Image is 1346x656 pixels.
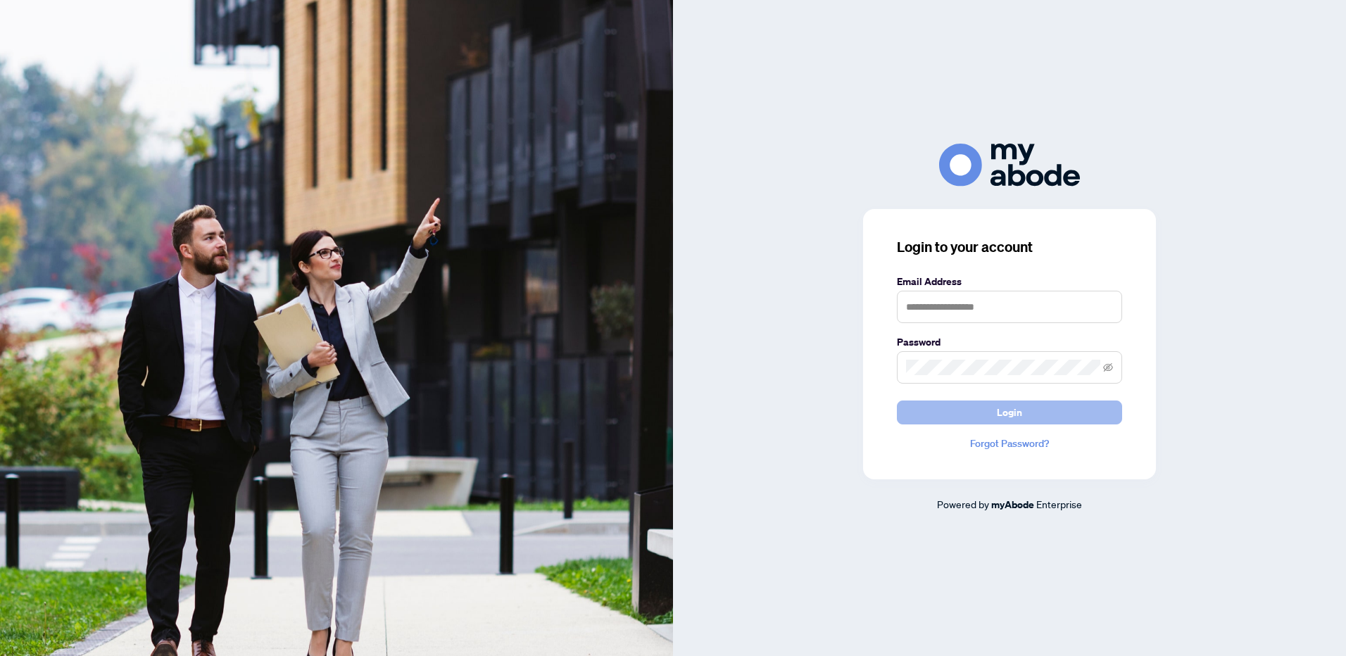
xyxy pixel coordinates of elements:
[991,497,1034,512] a: myAbode
[897,274,1122,289] label: Email Address
[937,498,989,510] span: Powered by
[897,237,1122,257] h3: Login to your account
[1103,362,1113,372] span: eye-invisible
[1036,498,1082,510] span: Enterprise
[939,144,1080,187] img: ma-logo
[897,334,1122,350] label: Password
[897,400,1122,424] button: Login
[997,401,1022,424] span: Login
[897,436,1122,451] a: Forgot Password?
